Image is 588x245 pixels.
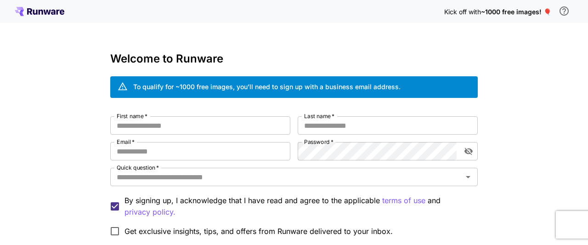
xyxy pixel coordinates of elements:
span: ~1000 free images! 🎈 [481,8,551,16]
button: Open [462,171,475,183]
p: terms of use [382,195,425,206]
button: toggle password visibility [460,143,477,160]
h3: Welcome to Runware [110,52,478,65]
label: Email [117,138,135,146]
button: By signing up, I acknowledge that I have read and agree to the applicable and privacy policy. [382,195,425,206]
p: privacy policy. [124,206,175,218]
label: Password [304,138,334,146]
button: By signing up, I acknowledge that I have read and agree to the applicable terms of use and [124,206,175,218]
label: Last name [304,112,334,120]
label: Quick question [117,164,159,171]
label: First name [117,112,147,120]
p: By signing up, I acknowledge that I have read and agree to the applicable and [124,195,470,218]
button: In order to qualify for free credit, you need to sign up with a business email address and click ... [555,2,573,20]
span: Kick off with [444,8,481,16]
div: To qualify for ~1000 free images, you’ll need to sign up with a business email address. [133,82,401,91]
span: Get exclusive insights, tips, and offers from Runware delivered to your inbox. [124,226,393,237]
